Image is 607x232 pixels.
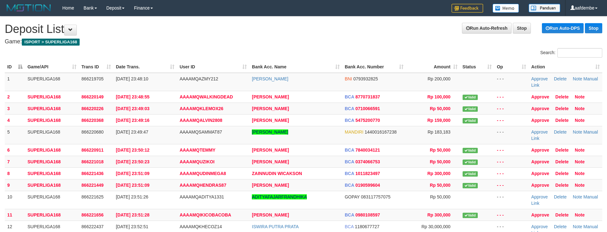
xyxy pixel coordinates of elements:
a: Stop [513,23,531,34]
td: - - - [494,209,529,221]
a: Manual Link [531,194,598,206]
span: Copy 1180677727 to clipboard [355,224,379,229]
span: Copy 0190599604 to clipboard [355,183,380,188]
td: 2 [5,91,25,103]
td: 5 [5,126,25,144]
span: 866221656 [82,212,104,217]
a: Delete [554,129,567,135]
th: Status: activate to sort column ascending [460,61,495,73]
a: Note [573,76,582,81]
a: Note [573,129,582,135]
span: Rp 50,000 [430,106,450,111]
td: SUPERLIGA168 [25,126,79,144]
td: - - - [494,191,529,209]
td: - - - [494,73,529,91]
a: Approve [531,118,549,123]
a: ZAINNUDIN WICAKSON [252,171,302,176]
a: Approve [531,224,548,229]
td: - - - [494,156,529,167]
a: Note [575,118,585,123]
td: - - - [494,91,529,103]
td: - - - [494,179,529,191]
a: Delete [555,171,569,176]
a: Run Auto-DPS [542,23,584,33]
th: User ID: activate to sort column ascending [177,61,249,73]
span: ISPORT > SUPERLIGA168 [22,39,80,46]
span: Rp 183,183 [428,129,450,135]
span: MANDIRI [345,129,363,135]
td: - - - [494,144,529,156]
span: BCA [345,118,354,123]
span: AAAAMQUDINMEGA8 [179,171,226,176]
a: Manual Link [531,129,598,141]
span: AAAAMQAZMY212 [179,76,218,81]
th: Bank Acc. Number: activate to sort column ascending [342,61,406,73]
td: SUPERLIGA168 [25,73,79,91]
span: BCA [345,106,354,111]
span: [DATE] 23:48:10 [116,76,148,81]
th: Trans ID: activate to sort column ascending [79,61,113,73]
a: [PERSON_NAME] [252,94,289,99]
th: Op: activate to sort column ascending [494,61,529,73]
td: 9 [5,179,25,191]
a: [PERSON_NAME] [252,147,289,153]
span: Rp 300,000 [427,171,450,176]
td: 3 [5,103,25,114]
th: Amount: activate to sort column ascending [406,61,460,73]
span: AAAAMQWALKINGDEAD [179,94,233,99]
span: AAAAMQKLEMOX26 [179,106,223,111]
a: [PERSON_NAME] [252,183,289,188]
a: Delete [554,194,567,199]
span: GOPAY [345,194,360,199]
span: Copy 0374066753 to clipboard [355,159,380,164]
th: Game/API: activate to sort column ascending [25,61,79,73]
td: 10 [5,191,25,209]
span: Valid transaction [463,171,478,177]
a: Note [573,224,582,229]
a: [PERSON_NAME] [252,106,289,111]
img: Button%20Memo.svg [493,4,519,13]
span: [DATE] 23:50:23 [116,159,149,164]
span: AAAAMQTEMMY [179,147,215,153]
span: AAAAMQADITYA1331 [179,194,224,199]
a: Note [575,183,585,188]
span: Valid transaction [463,95,478,100]
span: 866221625 [82,194,104,199]
span: Rp 50,000 [430,159,450,164]
h1: Deposit List [5,23,602,35]
td: SUPERLIGA168 [25,114,79,126]
span: [DATE] 23:51:28 [116,212,149,217]
span: 866221018 [82,159,104,164]
td: 11 [5,209,25,221]
td: - - - [494,167,529,179]
img: Feedback.jpg [452,4,483,13]
td: - - - [494,126,529,144]
span: 866220368 [82,118,104,123]
span: Valid transaction [463,183,478,188]
a: Stop [585,23,602,33]
span: Copy 1440016167238 to clipboard [365,129,397,135]
a: [PERSON_NAME] [252,159,289,164]
a: Note [575,106,585,111]
td: SUPERLIGA168 [25,103,79,114]
span: BCA [345,224,354,229]
span: 866222437 [82,224,104,229]
a: Delete [555,159,569,164]
span: Copy 083117757075 to clipboard [361,194,390,199]
a: Manual Link [531,76,598,88]
a: Approve [531,183,549,188]
a: Approve [531,129,548,135]
a: Approve [531,194,548,199]
th: Date Trans.: activate to sort column ascending [113,61,177,73]
td: SUPERLIGA168 [25,179,79,191]
span: 866221449 [82,183,104,188]
a: Approve [531,76,548,81]
span: [DATE] 23:51:09 [116,183,149,188]
a: Delete [555,147,569,153]
span: Copy 8770731837 to clipboard [355,94,380,99]
a: Note [575,171,585,176]
td: 7 [5,156,25,167]
td: SUPERLIGA168 [25,91,79,103]
span: Rp 200,000 [428,76,450,81]
a: Delete [555,118,569,123]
